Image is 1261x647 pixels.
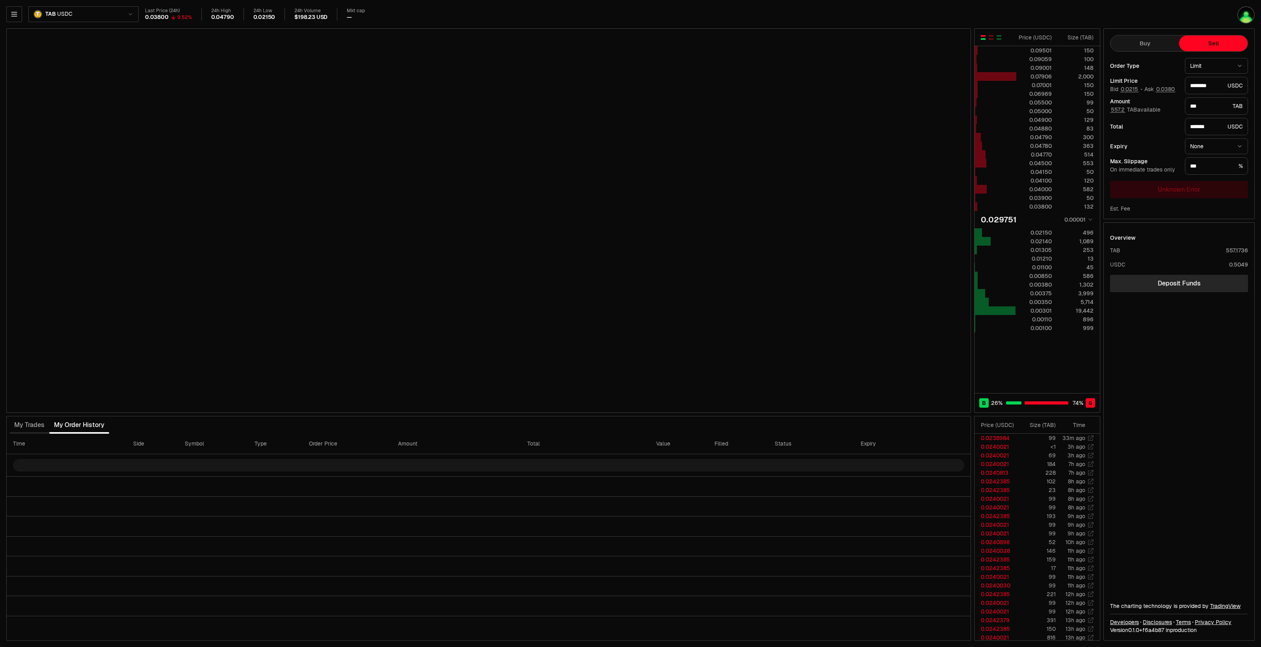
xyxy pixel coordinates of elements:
td: 0.0242385 [975,625,1019,633]
div: 0.04000 [1017,185,1052,193]
div: 586 [1058,272,1094,280]
td: 150 [1019,625,1056,633]
td: 102 [1019,477,1056,486]
td: 0.0240021 [975,607,1019,616]
div: 1,302 [1058,281,1094,289]
div: 896 [1058,315,1094,323]
a: TradingView [1210,602,1241,610]
td: 0.0240021 [975,460,1019,468]
div: Time [1062,421,1085,429]
button: Limit [1185,58,1248,74]
td: 0.0238984 [975,434,1019,442]
div: 0.02150 [253,14,275,21]
th: Filled [708,434,768,454]
div: TAB [1185,97,1248,115]
div: 0.04770 [1017,151,1052,158]
td: <1 [1019,442,1056,451]
div: The charting technology is provided by [1110,602,1248,610]
td: 221 [1019,590,1056,599]
div: 0.07001 [1017,81,1052,89]
td: 52 [1019,538,1056,546]
time: 11h ago [1068,582,1085,589]
time: 11h ago [1068,565,1085,572]
div: — [347,14,352,21]
td: 184 [1019,460,1056,468]
div: 50 [1058,194,1094,202]
td: 99 [1019,520,1056,529]
td: 99 [1019,581,1056,590]
div: 582 [1058,185,1094,193]
div: 0.05500 [1017,99,1052,106]
div: 0.04150 [1017,168,1052,176]
td: 0.0240813 [975,468,1019,477]
div: Overview [1110,234,1136,242]
td: 0.0240021 [975,572,1019,581]
td: 99 [1019,434,1056,442]
div: 83 [1058,125,1094,132]
div: 129 [1058,116,1094,124]
td: 0.0240021 [975,529,1019,538]
div: 0.02140 [1017,237,1052,245]
div: 150 [1058,81,1094,89]
div: 0.00380 [1017,281,1052,289]
span: TAB [45,11,56,18]
td: 146 [1019,546,1056,555]
time: 13h ago [1066,625,1085,632]
div: 0.04780 [1017,142,1052,150]
td: 0.0242385 [975,555,1019,564]
td: 99 [1019,599,1056,607]
div: 1,089 [1058,237,1094,245]
div: 0.03800 [145,14,169,21]
img: TAB.png [33,10,42,19]
td: 0.0240030 [975,581,1019,590]
span: Ask [1144,86,1175,93]
td: 0.0242385 [975,477,1019,486]
span: S [1088,399,1092,407]
button: 0.0215 [1120,86,1139,92]
div: 0.03900 [1017,194,1052,202]
th: Side [127,434,179,454]
div: 999 [1058,324,1094,332]
div: 50 [1058,107,1094,115]
time: 9h ago [1068,521,1085,528]
td: 0.0240021 [975,442,1019,451]
td: 0.0240021 [975,494,1019,503]
div: 0.00301 [1017,307,1052,315]
td: 99 [1019,572,1056,581]
time: 8h ago [1068,478,1085,485]
td: 228 [1019,468,1056,477]
td: 0.0242385 [975,564,1019,572]
button: 0.00001 [1062,215,1094,224]
a: Deposit Funds [1110,275,1248,292]
div: 5,714 [1058,298,1094,306]
div: Expiry [1110,144,1179,149]
div: 24h Low [253,8,275,14]
time: 8h ago [1068,504,1085,511]
div: 0.04900 [1017,116,1052,124]
td: 0.0242379 [975,616,1019,625]
a: Developers [1110,618,1139,626]
time: 8h ago [1068,495,1085,502]
div: 24h Volume [294,8,327,14]
div: 0.09059 [1017,55,1052,63]
button: 0.0380 [1155,86,1175,92]
td: 0.0240028 [975,546,1019,555]
div: Amount [1110,99,1179,104]
time: 10h ago [1066,539,1085,546]
div: $198.23 USD [294,14,327,21]
button: None [1185,138,1248,154]
span: f6a4b8799ee1d9e8d13af1b6d7c1fdce6aa0e614 [1142,626,1164,634]
div: 13 [1058,255,1094,263]
span: 74 % [1073,399,1083,407]
div: 0.07906 [1017,73,1052,80]
div: USDC [1185,118,1248,135]
td: 0.0240021 [975,451,1019,460]
div: 496 [1058,229,1094,237]
time: 7h ago [1068,469,1085,476]
time: 3h ago [1068,452,1085,459]
div: 0.01100 [1017,263,1052,271]
th: Amount [392,434,521,454]
div: 0.00110 [1017,315,1052,323]
time: 13h ago [1066,634,1085,641]
div: Size ( TAB ) [1058,34,1094,41]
